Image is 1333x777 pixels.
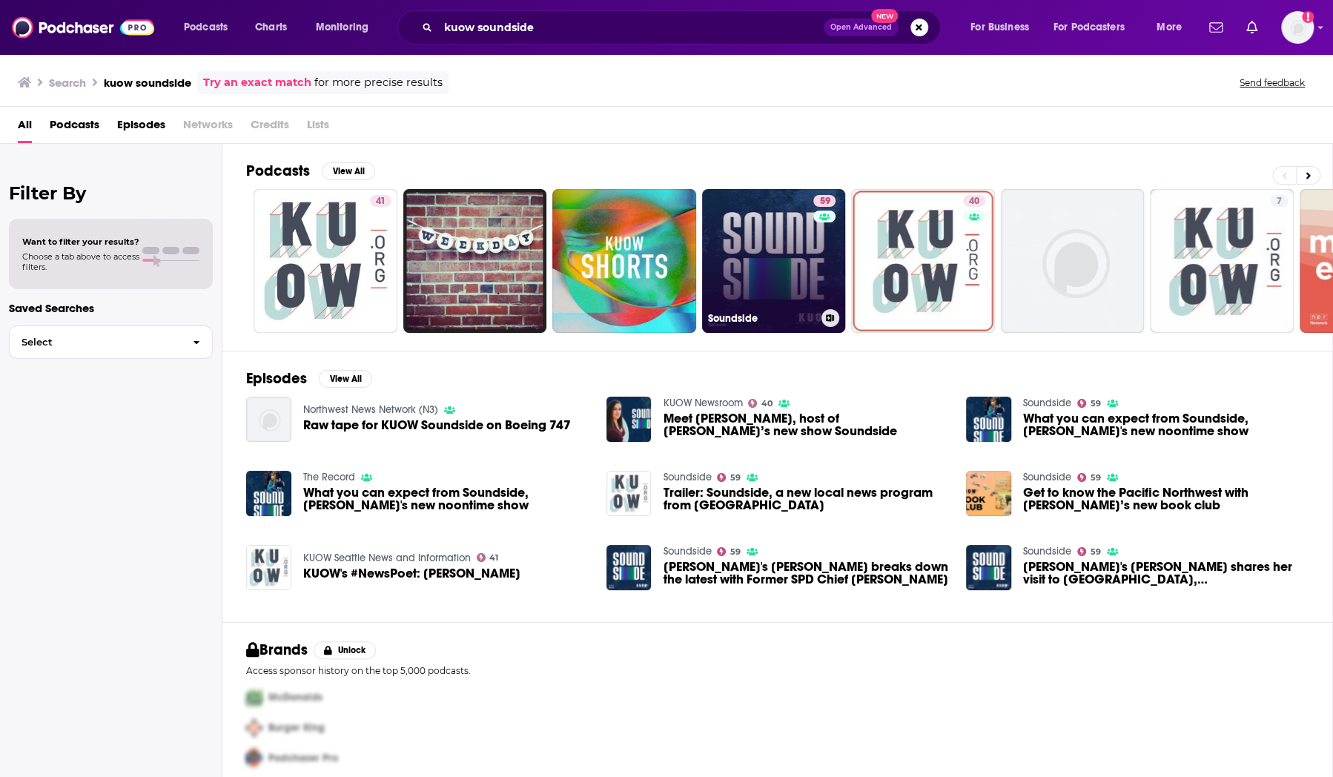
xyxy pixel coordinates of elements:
[819,194,830,209] span: 59
[1240,15,1263,40] a: Show notifications dropdown
[240,712,268,743] img: Second Pro Logo
[970,17,1029,38] span: For Business
[489,555,498,561] span: 41
[1044,16,1146,39] button: open menu
[1023,412,1309,437] a: What you can expect from Soundside, KUOW's new noontime show
[606,545,652,590] img: KUOW's Ashley Hiruko breaks down the latest with Former SPD Chief Diaz
[240,682,268,712] img: First Pro Logo
[438,16,824,39] input: Search podcasts, credits, & more...
[1235,76,1309,89] button: Send feedback
[1150,189,1294,333] a: 7
[663,412,948,437] a: Meet Libby Denkmann, host of KUOW’s new show Soundside
[702,189,846,333] a: 59Soundside
[22,237,139,247] span: Want to filter your results?
[183,113,233,143] span: Networks
[9,325,213,359] button: Select
[708,312,816,325] h3: Soundside
[1281,11,1314,44] span: Logged in as WE_Broadcast
[1023,486,1309,512] a: Get to know the Pacific Northwest with KUOW’s new book club
[322,162,375,180] button: View All
[1302,11,1314,23] svg: Add a profile image
[173,16,247,39] button: open menu
[1023,561,1309,586] span: [PERSON_NAME]'s [PERSON_NAME] shares her visit to [GEOGRAPHIC_DATA], [GEOGRAPHIC_DATA]
[255,17,287,38] span: Charts
[303,567,520,580] a: KUOW's #NewsPoet: Imani Sims
[117,113,165,143] a: Episodes
[871,9,898,23] span: New
[376,194,386,209] span: 41
[1157,17,1182,38] span: More
[606,397,652,442] img: Meet Libby Denkmann, host of KUOW’s new show Soundside
[966,471,1011,516] img: Get to know the Pacific Northwest with KUOW’s new book club
[246,641,308,659] h2: Brands
[969,194,979,209] span: 40
[12,13,154,42] img: Podchaser - Follow, Share and Rate Podcasts
[9,182,213,204] h2: Filter By
[1146,16,1200,39] button: open menu
[303,419,571,432] span: Raw tape for KUOW Soundside on Boeing 747
[246,545,291,590] img: KUOW's #NewsPoet: Imani Sims
[1281,11,1314,44] button: Show profile menu
[49,76,86,90] h3: Search
[851,189,995,333] a: 40
[1077,473,1101,482] a: 59
[303,403,438,416] a: Northwest News Network (N3)
[717,547,741,556] a: 59
[717,473,741,482] a: 59
[663,486,948,512] a: Trailer: Soundside, a new local news program from KUOW
[251,113,289,143] span: Credits
[1023,471,1071,483] a: Soundside
[824,19,899,36] button: Open AdvancedNew
[104,76,191,90] h3: kuow soundside
[813,195,836,207] a: 59
[411,10,955,44] div: Search podcasts, credits, & more...
[966,545,1011,590] img: KUOW's Angela King shares her visit to Altadena, CA
[303,567,520,580] span: KUOW's #NewsPoet: [PERSON_NAME]
[663,486,948,512] span: Trailer: Soundside, a new local news program from [GEOGRAPHIC_DATA]
[1091,400,1101,407] span: 59
[960,16,1048,39] button: open menu
[1077,547,1101,556] a: 59
[22,251,139,272] span: Choose a tab above to access filters.
[314,641,377,659] button: Unlock
[730,475,741,481] span: 59
[305,16,388,39] button: open menu
[9,301,213,315] p: Saved Searches
[303,486,589,512] a: What you can expect from Soundside, KUOW's new noontime show
[663,397,742,409] a: KUOW Newsroom
[1203,15,1228,40] a: Show notifications dropdown
[966,397,1011,442] img: What you can expect from Soundside, KUOW's new noontime show
[963,195,985,207] a: 40
[1277,194,1282,209] span: 7
[203,74,311,91] a: Try an exact match
[246,162,375,180] a: PodcastsView All
[246,162,310,180] h2: Podcasts
[268,721,325,734] span: Burger King
[50,113,99,143] a: Podcasts
[246,397,291,442] img: Raw tape for KUOW Soundside on Boeing 747
[246,369,372,388] a: EpisodesView All
[761,400,773,407] span: 40
[1023,412,1309,437] span: What you can expect from Soundside, [PERSON_NAME]'s new noontime show
[606,471,652,516] a: Trailer: Soundside, a new local news program from KUOW
[10,337,181,347] span: Select
[1023,486,1309,512] span: Get to know the Pacific Northwest with [PERSON_NAME]’s new book club
[246,471,291,516] img: What you can expect from Soundside, KUOW's new noontime show
[663,545,711,558] a: Soundside
[303,552,471,564] a: KUOW Seattle News and Information
[1281,11,1314,44] img: User Profile
[663,561,948,586] span: [PERSON_NAME]'s [PERSON_NAME] breaks down the latest with Former SPD Chief [PERSON_NAME]
[477,553,499,562] a: 41
[1023,561,1309,586] a: KUOW's Angela King shares her visit to Altadena, CA
[730,549,741,555] span: 59
[18,113,32,143] a: All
